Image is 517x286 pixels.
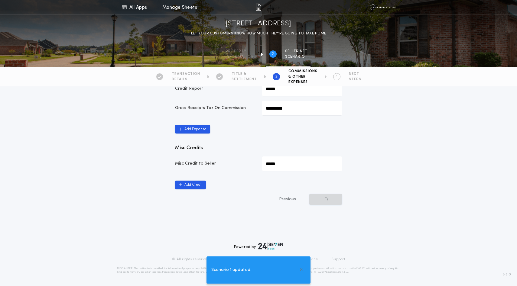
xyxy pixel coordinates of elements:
[267,194,308,205] button: Previous
[232,77,257,82] span: SETTLEMENT
[175,144,342,152] p: Misc Credits
[175,181,206,189] button: Add Credit
[191,31,326,37] p: LET YOUR CUSTOMERS KNOW HOW MUCH THEY’RE GOING TO TAKE HOME
[226,19,291,29] h1: [STREET_ADDRESS]
[349,77,361,82] span: STEPS
[232,72,257,76] span: TITLE &
[175,125,210,133] button: Add Expense
[172,72,200,76] span: TRANSACTION
[336,74,338,79] h2: 4
[211,267,251,273] span: Scenario 1 updated.
[172,77,200,82] span: DETAILS
[288,74,317,79] span: & OTHER
[226,54,254,59] span: information
[175,86,255,92] p: Credit Report
[258,243,283,250] img: logo
[255,4,261,11] img: img
[349,72,361,76] span: NEXT
[275,74,277,79] h2: 3
[288,69,317,74] span: COMMISSIONS
[175,161,255,167] p: Misc Credit to Seller
[272,52,274,56] h2: 2
[288,80,317,85] span: EXPENSES
[285,49,307,54] span: SELLER NET
[285,54,307,59] span: SCENARIO
[370,4,395,10] img: vs-icon
[226,49,254,54] span: Property
[175,105,255,111] p: Gross Receipts Tax On Commission
[234,243,283,250] div: Powered by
